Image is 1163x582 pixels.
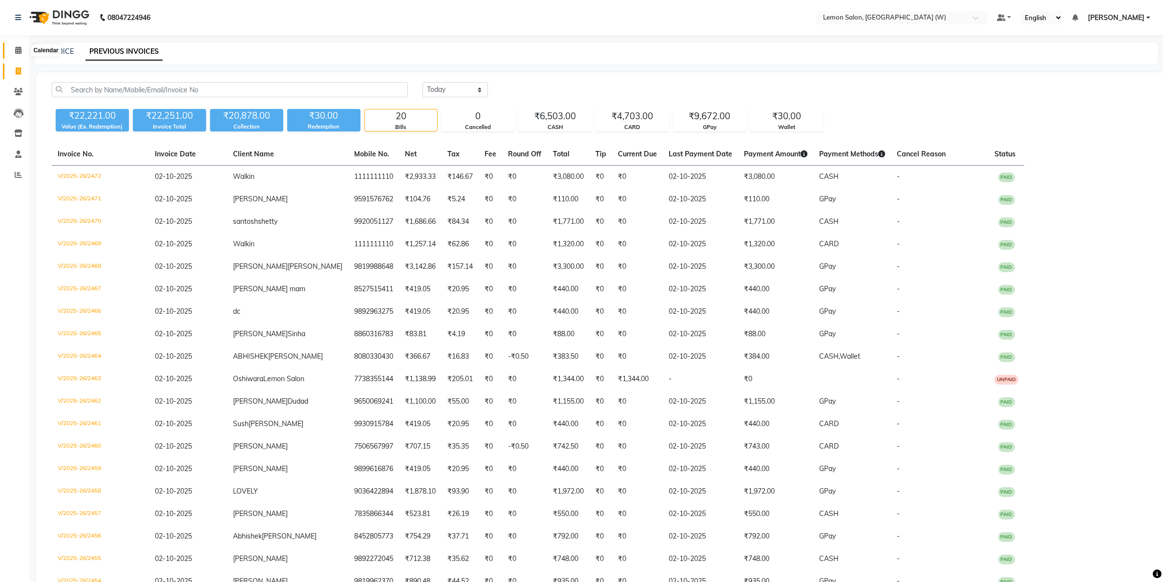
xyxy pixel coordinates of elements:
td: ₹0 [590,278,612,301]
td: 8860316783 [348,323,399,345]
td: 02-10-2025 [663,503,738,525]
div: Bills [365,123,437,131]
div: CARD [596,123,669,131]
td: 8080330430 [348,345,399,368]
span: [PERSON_NAME] [249,419,303,428]
td: 02-10-2025 [663,345,738,368]
td: 02-10-2025 [663,211,738,233]
span: Payment Amount [744,150,807,158]
td: ₹550.00 [738,503,813,525]
span: 02-10-2025 [155,419,192,428]
span: [PERSON_NAME] [233,262,288,271]
span: - [897,329,900,338]
td: ₹742.50 [547,435,590,458]
td: 9920051127 [348,211,399,233]
span: 02-10-2025 [155,307,192,316]
td: ₹0 [590,390,612,413]
span: PAID [998,330,1015,340]
td: V/2025-26/2471 [52,188,149,211]
span: 02-10-2025 [155,464,192,473]
td: ₹1,344.00 [612,368,663,390]
td: ₹84.34 [442,211,479,233]
td: ₹110.00 [547,188,590,211]
span: Sinha [288,329,305,338]
div: Redemption [287,123,360,131]
span: [PERSON_NAME] [288,262,342,271]
span: PAID [998,397,1015,407]
td: ₹1,878.10 [399,480,442,503]
td: ₹0 [479,188,502,211]
td: ₹0 [502,166,547,189]
td: ₹0 [590,480,612,503]
td: ₹1,320.00 [547,233,590,256]
td: ₹0 [590,435,612,458]
div: ₹30.00 [751,109,823,123]
span: CASH [819,172,839,181]
span: - [897,194,900,203]
span: Round Off [508,150,541,158]
td: ₹1,155.00 [547,390,590,413]
td: ₹4.19 [442,323,479,345]
td: ₹1,138.99 [399,368,442,390]
span: 02-10-2025 [155,374,192,383]
td: ₹0 [738,368,813,390]
div: Wallet [751,123,823,131]
td: ₹88.00 [547,323,590,345]
td: ₹0 [612,503,663,525]
div: CASH [519,123,592,131]
span: Dudad [288,397,308,406]
span: Total [553,150,570,158]
td: ₹0 [612,435,663,458]
span: GPay [819,464,836,473]
td: ₹20.95 [442,278,479,301]
td: ₹0 [590,166,612,189]
td: ₹0 [479,166,502,189]
td: ₹440.00 [547,301,590,323]
td: ₹0 [590,323,612,345]
td: ₹440.00 [738,301,813,323]
span: PAID [998,285,1015,295]
td: V/2025-26/2470 [52,211,149,233]
td: ₹0 [502,323,547,345]
span: 02-10-2025 [155,194,192,203]
td: ₹1,320.00 [738,233,813,256]
td: ₹0 [590,233,612,256]
td: ₹440.00 [738,458,813,480]
span: - [897,464,900,473]
a: PREVIOUS INVOICES [85,43,163,61]
td: ₹0 [612,211,663,233]
td: ₹0 [590,368,612,390]
td: 7738355144 [348,368,399,390]
td: 1111111110 [348,233,399,256]
td: ₹0 [502,413,547,435]
span: Wallet [840,352,860,361]
td: ₹0 [612,413,663,435]
td: ₹0 [479,278,502,301]
span: Invoice Date [155,150,196,158]
span: - [897,419,900,428]
td: ₹0 [612,345,663,368]
td: ₹1,100.00 [399,390,442,413]
td: ₹0 [612,323,663,345]
td: 9899616876 [348,458,399,480]
div: ₹30.00 [287,109,360,123]
span: - [897,442,900,451]
td: V/2025-26/2458 [52,480,149,503]
td: ₹62.86 [442,233,479,256]
td: ₹0 [479,458,502,480]
td: ₹3,142.86 [399,256,442,278]
span: Fee [485,150,496,158]
span: Client Name [233,150,274,158]
span: Oshiwara [233,374,263,383]
div: ₹6,503.00 [519,109,592,123]
div: ₹4,703.00 [596,109,669,123]
div: Invoice Total [133,123,206,131]
td: ₹3,080.00 [738,166,813,189]
td: 9650069241 [348,390,399,413]
span: Mobile No. [354,150,389,158]
td: 8527515411 [348,278,399,301]
span: UNPAID [994,375,1018,385]
td: 02-10-2025 [663,390,738,413]
td: ₹0 [502,480,547,503]
td: ₹0 [612,256,663,278]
